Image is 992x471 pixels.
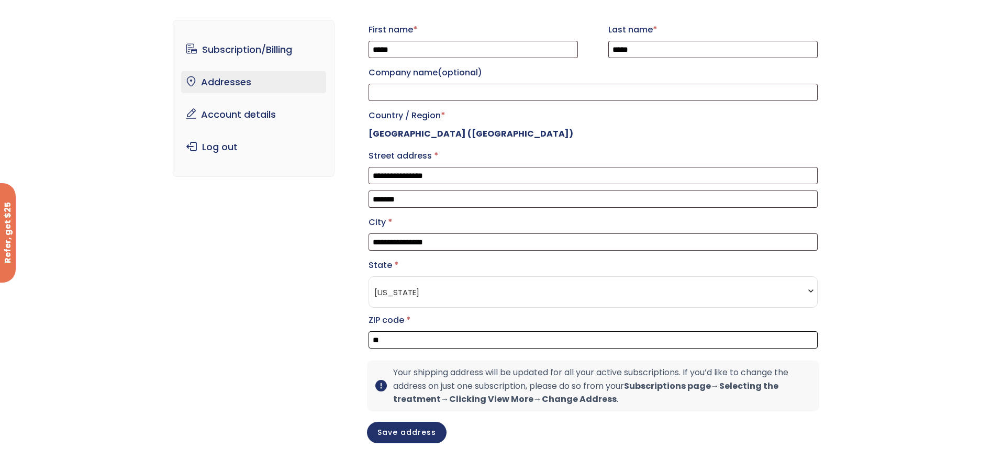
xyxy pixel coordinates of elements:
a: Log out [181,136,326,158]
a: Addresses [181,71,326,93]
span: (optional) [438,66,482,78]
span: State [369,276,818,308]
label: Country / Region [369,107,818,124]
a: Account details [181,104,326,126]
nav: Account pages [173,20,335,177]
b: Clicking View More [449,393,533,405]
span: California [374,282,812,302]
p: Your shipping address will be updated for all your active subscriptions. If you’d like to change ... [393,366,811,406]
b: Subscriptions page [624,380,711,392]
label: Last name [608,21,818,38]
label: First name [369,21,578,38]
a: Subscription/Billing [181,39,326,61]
label: State [369,257,818,274]
button: Save address [367,422,447,443]
label: ZIP code [369,312,818,329]
label: City [369,214,818,231]
label: Company name [369,64,818,81]
strong: [GEOGRAPHIC_DATA] ([GEOGRAPHIC_DATA]) [369,128,573,140]
b: Change Address [542,393,617,405]
label: Street address [369,148,818,164]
